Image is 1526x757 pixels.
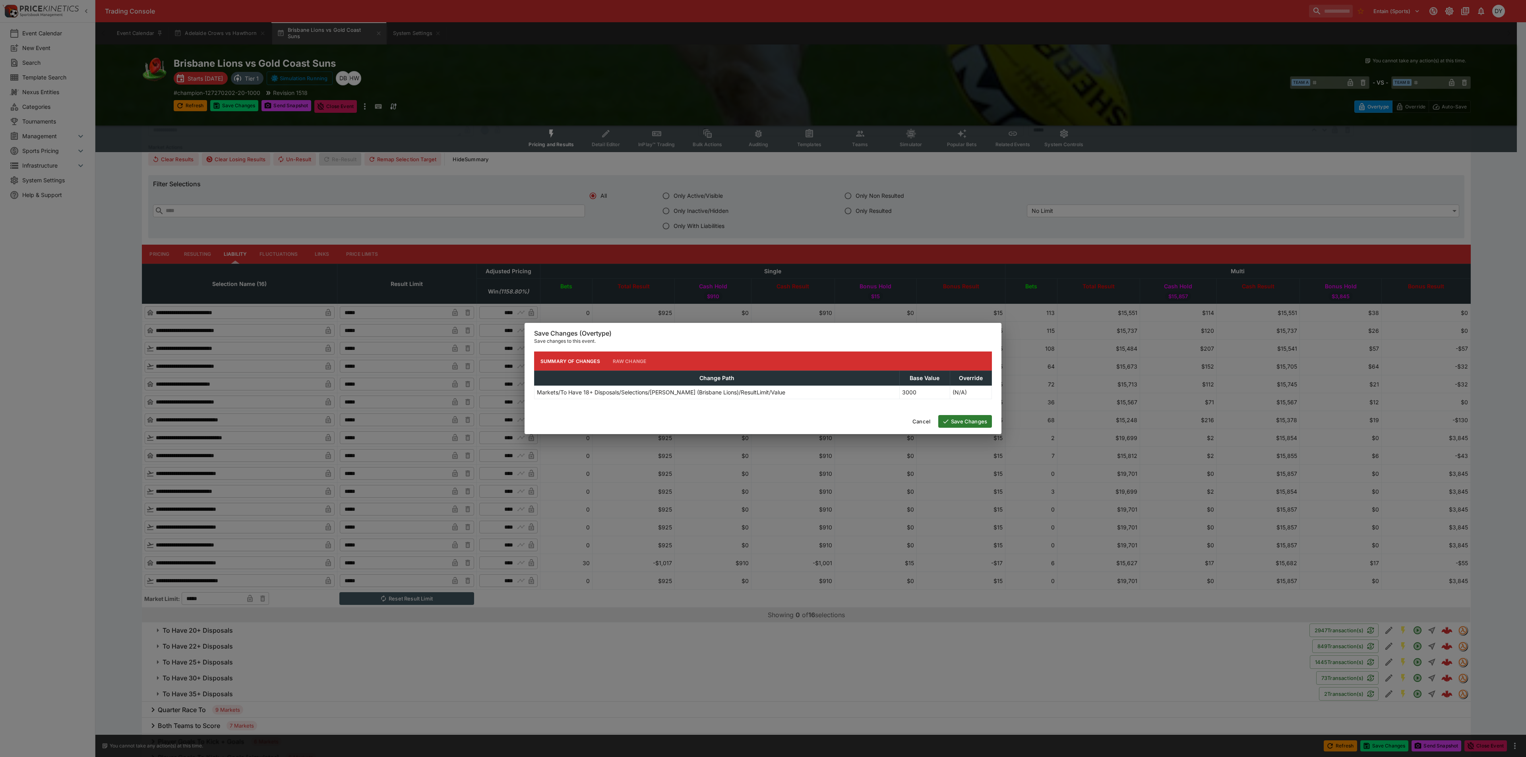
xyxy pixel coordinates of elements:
p: Save changes to this event. [534,337,992,345]
td: (N/A) [950,386,992,399]
td: 3000 [900,386,950,399]
button: Cancel [908,415,935,428]
button: Save Changes [938,415,992,428]
th: Override [950,371,992,386]
th: Change Path [534,371,900,386]
button: Summary of Changes [534,351,606,371]
h6: Save Changes (Overtype) [534,329,992,338]
th: Base Value [900,371,950,386]
button: Raw Change [606,351,653,371]
p: Markets/To Have 18+ Disposals/Selections/[PERSON_NAME] (Brisbane Lions)/ResultLimit/Value [537,388,785,396]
